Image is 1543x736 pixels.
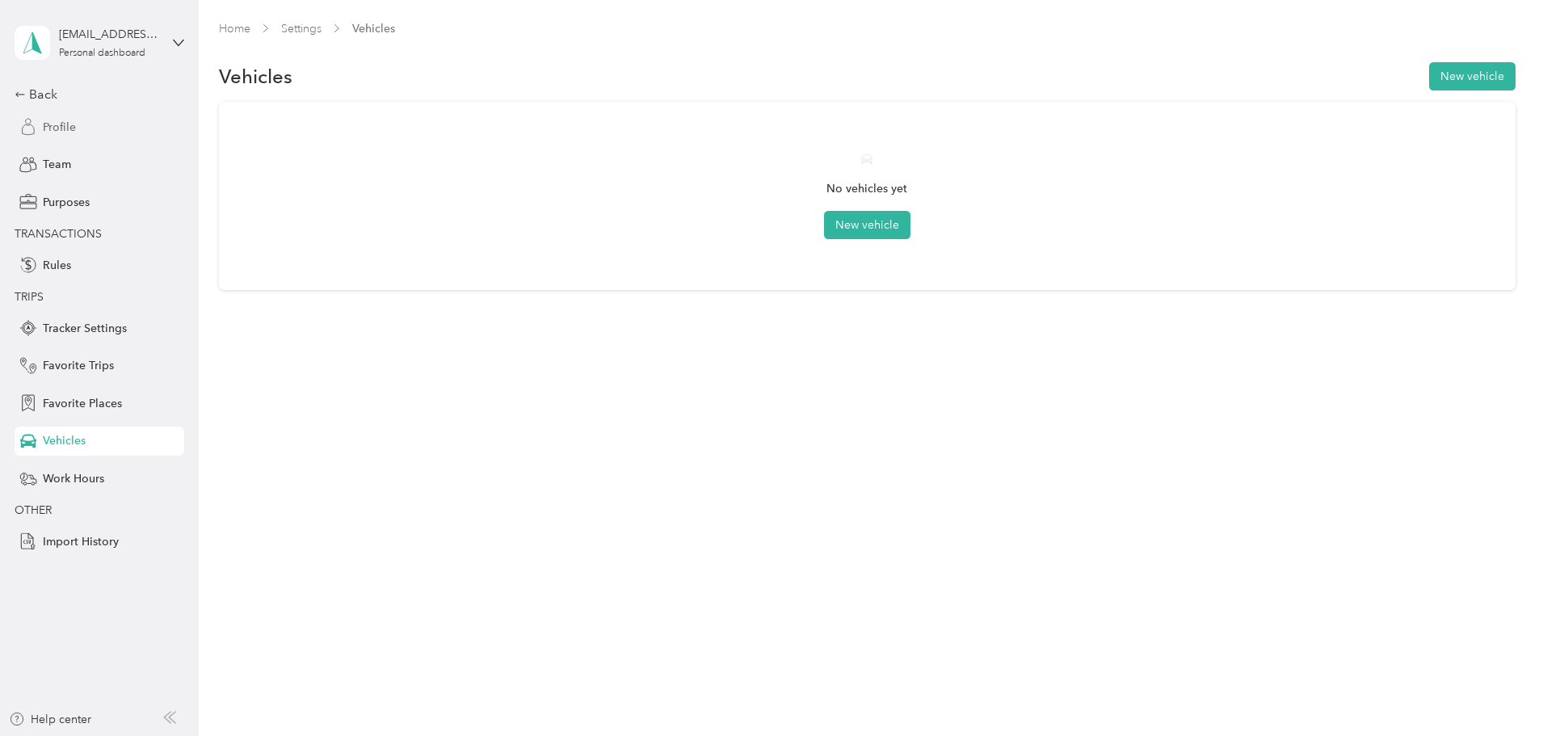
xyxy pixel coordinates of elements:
[43,320,127,337] span: Tracker Settings
[15,85,176,104] div: Back
[1429,62,1516,90] button: New vehicle
[15,503,52,517] span: OTHER
[9,711,91,728] button: Help center
[15,227,102,241] span: TRANSACTIONS
[824,211,910,239] button: New vehicle
[1453,646,1543,736] iframe: Everlance-gr Chat Button Frame
[43,533,119,550] span: Import History
[15,290,44,304] span: TRIPS
[281,22,322,36] a: Settings
[43,470,104,487] span: Work Hours
[43,395,122,412] span: Favorite Places
[43,357,114,374] span: Favorite Trips
[43,156,71,173] span: Team
[59,26,160,43] div: [EMAIL_ADDRESS][DOMAIN_NAME]
[352,20,395,37] span: Vehicles
[43,432,86,449] span: Vehicles
[43,257,71,274] span: Rules
[59,48,145,58] div: Personal dashboard
[43,119,76,136] span: Profile
[219,22,250,36] a: Home
[826,180,907,197] p: No vehicles yet
[219,68,292,85] h1: Vehicles
[43,194,90,211] span: Purposes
